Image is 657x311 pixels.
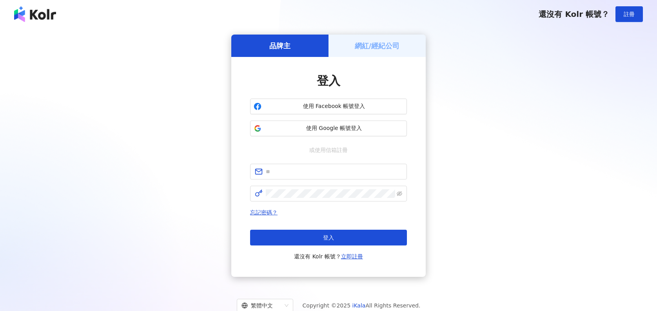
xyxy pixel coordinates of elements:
[304,146,353,154] span: 或使用信箱註冊
[323,234,334,241] span: 登入
[294,252,363,261] span: 還沒有 Kolr 帳號？
[397,191,402,196] span: eye-invisible
[265,124,403,132] span: 使用 Google 帳號登入
[250,230,407,245] button: 登入
[615,6,643,22] button: 註冊
[250,209,278,216] a: 忘記密碼？
[250,121,407,136] button: 使用 Google 帳號登入
[303,301,421,310] span: Copyright © 2025 All Rights Reserved.
[269,41,290,51] h5: 品牌主
[539,9,609,19] span: 還沒有 Kolr 帳號？
[14,6,56,22] img: logo
[317,74,340,88] span: 登入
[250,99,407,114] button: 使用 Facebook 帳號登入
[352,302,366,309] a: iKala
[265,102,403,110] span: 使用 Facebook 帳號登入
[341,253,363,260] a: 立即註冊
[624,11,635,17] span: 註冊
[355,41,400,51] h5: 網紅/經紀公司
